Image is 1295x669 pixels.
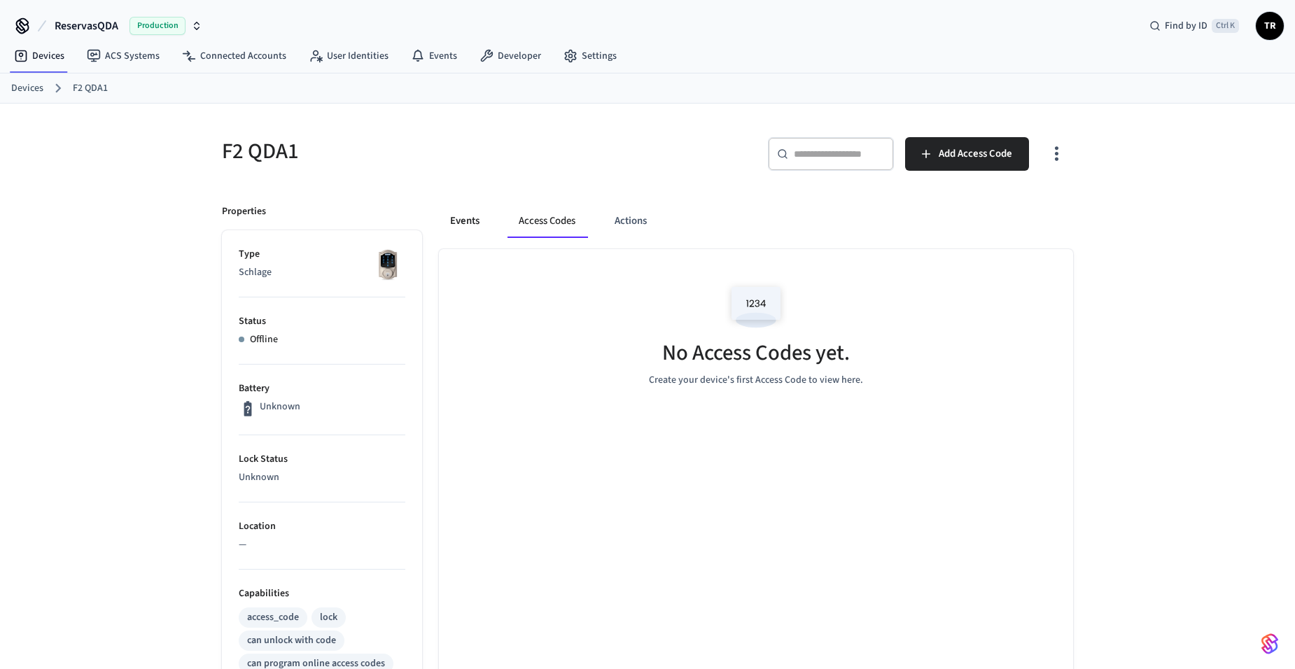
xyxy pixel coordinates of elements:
[239,265,405,280] p: Schlage
[1256,12,1284,40] button: TR
[439,204,1073,238] div: ant example
[468,43,552,69] a: Developer
[3,43,76,69] a: Devices
[370,247,405,282] img: Schlage Sense Smart Deadbolt with Camelot Trim, Front
[662,339,850,367] h5: No Access Codes yet.
[1257,13,1282,38] span: TR
[1212,19,1239,33] span: Ctrl K
[222,137,639,166] h5: F2 QDA1
[239,586,405,601] p: Capabilities
[1165,19,1207,33] span: Find by ID
[239,314,405,329] p: Status
[76,43,171,69] a: ACS Systems
[260,400,300,414] p: Unknown
[247,633,336,648] div: can unlock with code
[11,81,43,96] a: Devices
[239,537,405,552] p: —
[320,610,337,625] div: lock
[239,381,405,396] p: Battery
[73,81,108,96] a: F2 QDA1
[239,470,405,485] p: Unknown
[222,204,266,219] p: Properties
[507,204,587,238] button: Access Codes
[1261,633,1278,655] img: SeamLogoGradient.69752ec5.svg
[939,145,1012,163] span: Add Access Code
[239,452,405,467] p: Lock Status
[603,204,658,238] button: Actions
[724,277,787,337] img: Access Codes Empty State
[439,204,491,238] button: Events
[905,137,1029,171] button: Add Access Code
[1138,13,1250,38] div: Find by IDCtrl K
[250,332,278,347] p: Offline
[55,17,118,34] span: ReservasQDA
[239,247,405,262] p: Type
[129,17,185,35] span: Production
[297,43,400,69] a: User Identities
[171,43,297,69] a: Connected Accounts
[649,373,863,388] p: Create your device's first Access Code to view here.
[247,610,299,625] div: access_code
[400,43,468,69] a: Events
[239,519,405,534] p: Location
[552,43,628,69] a: Settings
